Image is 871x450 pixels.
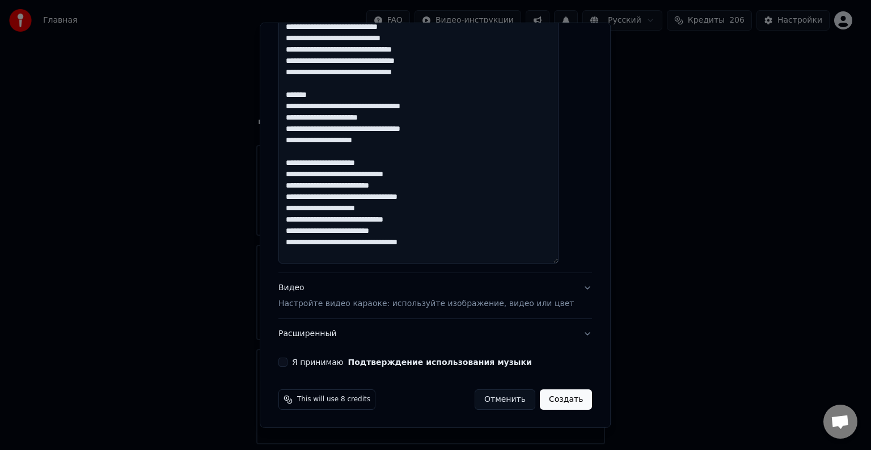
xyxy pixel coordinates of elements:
button: Создать [540,389,592,410]
button: ВидеоНастройте видео караоке: используйте изображение, видео или цвет [278,273,592,319]
button: Расширенный [278,319,592,349]
span: This will use 8 credits [297,395,370,404]
p: Настройте видео караоке: используйте изображение, видео или цвет [278,298,574,309]
div: Видео [278,282,574,309]
label: Я принимаю [292,358,532,366]
button: Отменить [475,389,535,410]
button: Я принимаю [348,358,532,366]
